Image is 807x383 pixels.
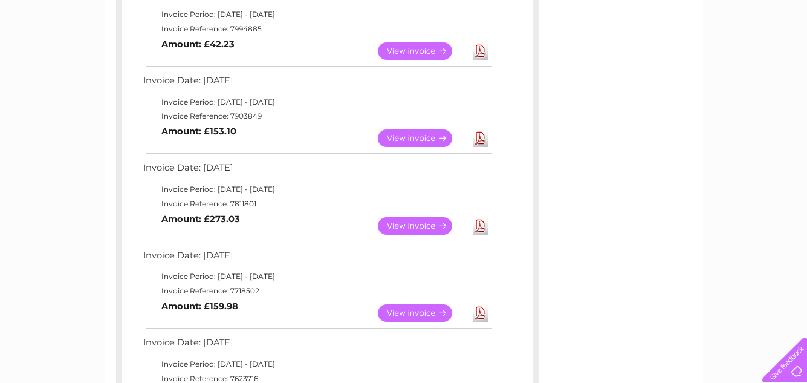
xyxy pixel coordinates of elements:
[140,335,494,357] td: Invoice Date: [DATE]
[378,42,467,60] a: View
[140,22,494,36] td: Invoice Reference: 7994885
[594,51,617,61] a: Water
[140,109,494,123] td: Invoice Reference: 7903849
[579,6,663,21] a: 0333 014 3131
[658,51,695,61] a: Telecoms
[161,214,240,224] b: Amount: £273.03
[140,95,494,110] td: Invoice Period: [DATE] - [DATE]
[473,304,488,322] a: Download
[473,217,488,235] a: Download
[118,7,690,59] div: Clear Business is a trading name of Verastar Limited (registered in [GEOGRAPHIC_DATA] No. 3667643...
[161,126,236,137] b: Amount: £153.10
[140,247,494,270] td: Invoice Date: [DATE]
[161,39,235,50] b: Amount: £42.23
[378,217,467,235] a: View
[702,51,719,61] a: Blog
[767,51,796,61] a: Log out
[140,73,494,95] td: Invoice Date: [DATE]
[473,42,488,60] a: Download
[473,129,488,147] a: Download
[140,160,494,182] td: Invoice Date: [DATE]
[161,301,238,312] b: Amount: £159.98
[140,357,494,372] td: Invoice Period: [DATE] - [DATE]
[140,269,494,284] td: Invoice Period: [DATE] - [DATE]
[140,284,494,298] td: Invoice Reference: 7718502
[140,7,494,22] td: Invoice Period: [DATE] - [DATE]
[140,182,494,197] td: Invoice Period: [DATE] - [DATE]
[140,197,494,211] td: Invoice Reference: 7811801
[624,51,651,61] a: Energy
[727,51,756,61] a: Contact
[28,31,90,68] img: logo.png
[378,304,467,322] a: View
[378,129,467,147] a: View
